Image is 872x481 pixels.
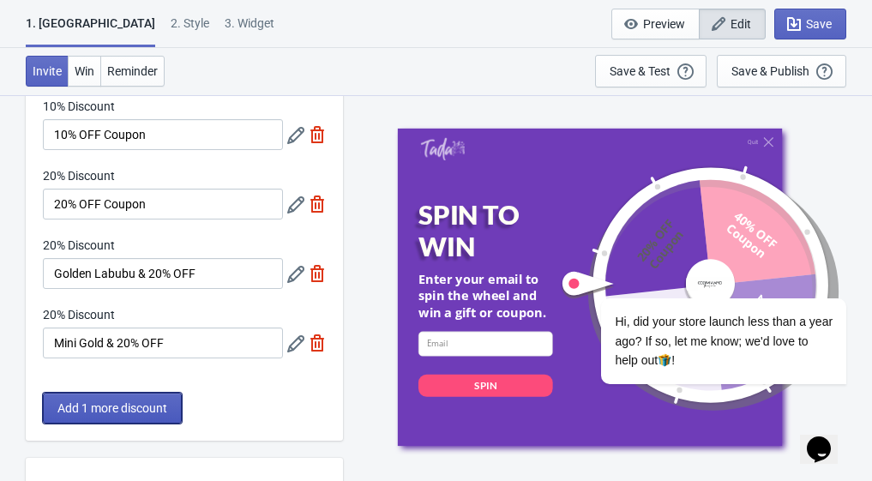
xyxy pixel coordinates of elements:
[75,64,94,78] span: Win
[100,56,165,87] button: Reminder
[43,237,115,254] label: 20% Discount
[33,64,62,78] span: Invite
[418,332,552,357] input: Email
[595,55,707,87] button: Save & Test
[418,199,579,262] div: SPIN TO WIN
[610,64,671,78] div: Save & Test
[26,56,69,87] button: Invite
[418,271,552,322] div: Enter your email to spin the wheel and win a gift or coupon.
[800,412,855,464] iframe: chat widget
[43,167,115,184] label: 20% Discount
[309,195,326,213] img: delete.svg
[731,17,751,31] span: Edit
[43,393,182,424] button: Add 1 more discount
[774,9,846,39] button: Save
[26,15,155,47] div: 1. [GEOGRAPHIC_DATA]
[748,139,759,146] div: Quit
[420,137,465,160] img: Tada Shopify App - Exit Intent, Spin to Win Popups, Newsletter Discount Gift Game
[731,64,809,78] div: Save & Publish
[611,9,700,39] button: Preview
[225,15,274,45] div: 3. Widget
[171,15,209,45] div: 2 . Style
[57,401,167,415] span: Add 1 more discount
[43,306,115,323] label: 20% Discount
[643,17,685,31] span: Preview
[107,64,158,78] span: Reminder
[546,143,855,404] iframe: chat widget
[474,379,496,393] div: SPIN
[420,137,465,162] a: Tada Shopify App - Exit Intent, Spin to Win Popups, Newsletter Discount Gift Game
[699,9,766,39] button: Edit
[68,56,101,87] button: Win
[806,17,832,31] span: Save
[717,55,846,87] button: Save & Publish
[309,265,326,282] img: delete.svg
[309,334,326,352] img: delete.svg
[43,98,115,115] label: 10% Discount
[309,126,326,143] img: delete.svg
